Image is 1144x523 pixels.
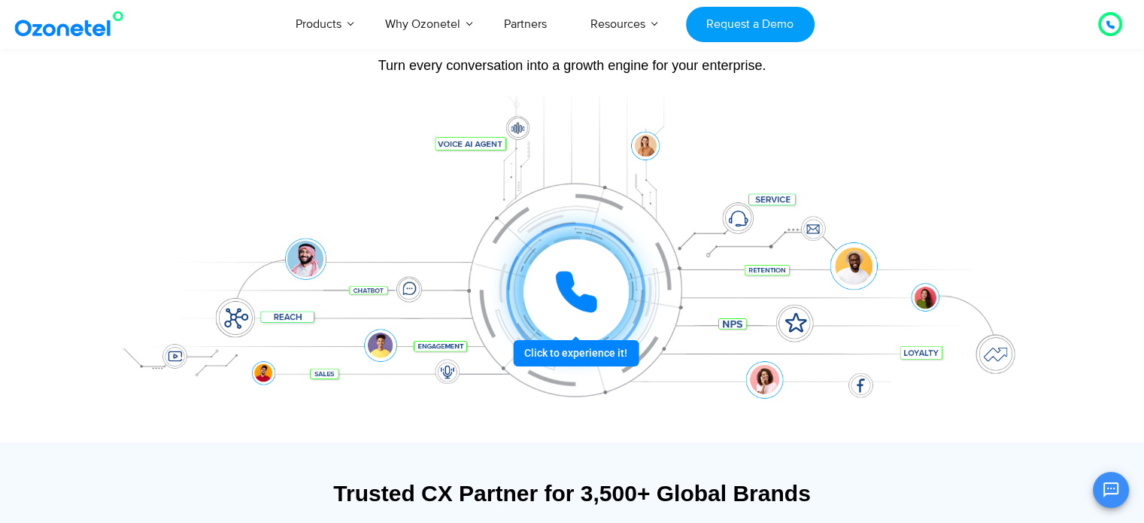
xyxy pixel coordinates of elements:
div: Turn every conversation into a growth engine for your enterprise. [102,57,1042,74]
button: Open chat [1093,472,1129,508]
div: Trusted CX Partner for 3,500+ Global Brands [110,480,1035,506]
a: Request a Demo [686,7,815,42]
